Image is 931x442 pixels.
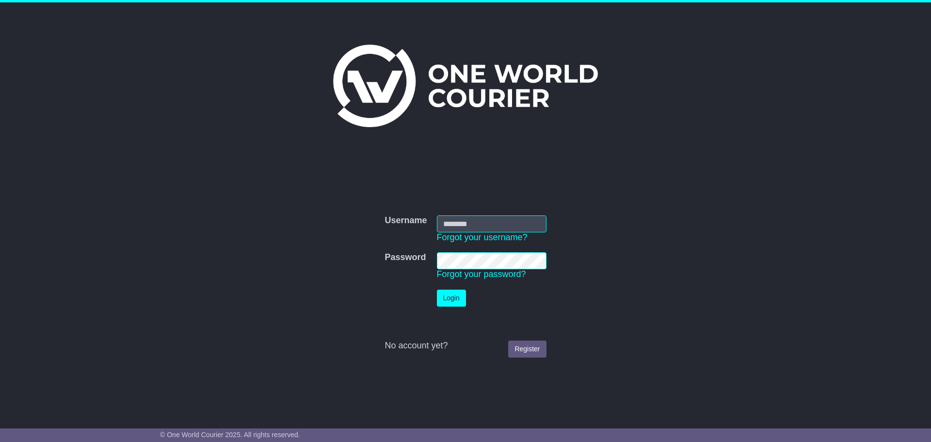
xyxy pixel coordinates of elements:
span: © One World Courier 2025. All rights reserved. [160,431,300,439]
a: Forgot your username? [437,232,528,242]
label: Password [385,252,426,263]
button: Login [437,290,466,307]
div: No account yet? [385,341,546,351]
img: One World [333,45,598,127]
a: Forgot your password? [437,269,526,279]
a: Register [508,341,546,358]
label: Username [385,215,427,226]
